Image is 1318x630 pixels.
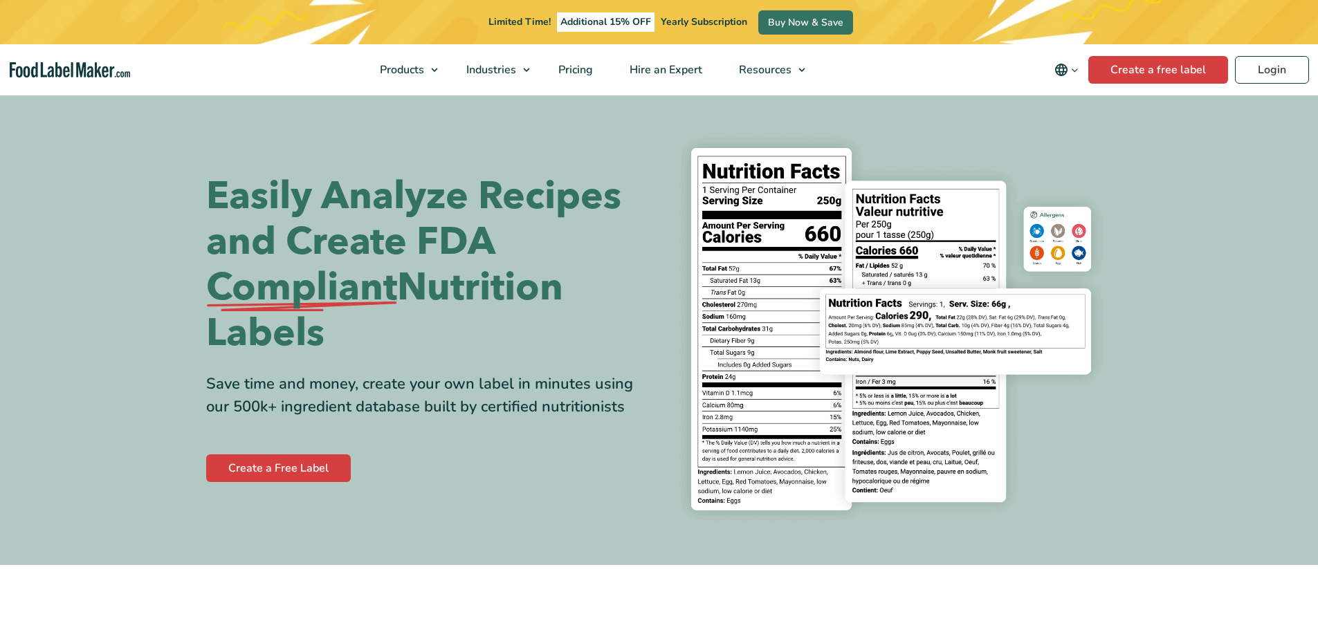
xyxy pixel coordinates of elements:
[554,62,594,77] span: Pricing
[376,62,425,77] span: Products
[206,454,351,482] a: Create a Free Label
[625,62,704,77] span: Hire an Expert
[661,15,747,28] span: Yearly Subscription
[612,44,717,95] a: Hire an Expert
[557,12,655,32] span: Additional 15% OFF
[462,62,518,77] span: Industries
[1045,56,1088,84] button: Change language
[540,44,608,95] a: Pricing
[735,62,793,77] span: Resources
[488,15,551,28] span: Limited Time!
[10,62,130,78] a: Food Label Maker homepage
[721,44,812,95] a: Resources
[362,44,445,95] a: Products
[206,174,649,356] h1: Easily Analyze Recipes and Create FDA Nutrition Labels
[758,10,853,35] a: Buy Now & Save
[206,373,649,418] div: Save time and money, create your own label in minutes using our 500k+ ingredient database built b...
[206,265,397,311] span: Compliant
[448,44,537,95] a: Industries
[1088,56,1228,84] a: Create a free label
[1235,56,1309,84] a: Login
